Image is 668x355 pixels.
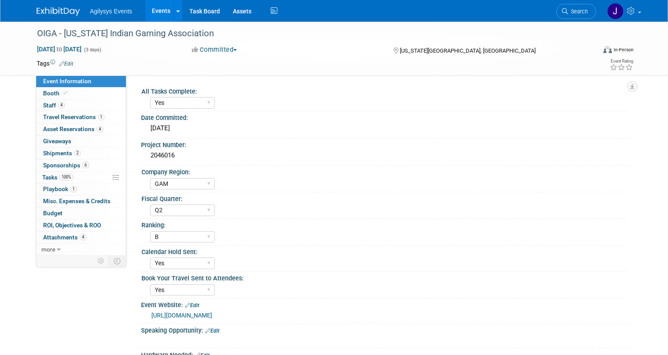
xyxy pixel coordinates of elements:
a: Staff4 [36,100,126,111]
span: Travel Reservations [43,113,104,120]
span: Search [568,8,588,15]
i: Booth reservation complete [63,91,68,95]
span: [US_STATE][GEOGRAPHIC_DATA], [GEOGRAPHIC_DATA] [400,47,536,54]
a: Edit [185,302,199,308]
img: ExhibitDay [37,7,80,16]
span: (3 days) [83,47,101,53]
a: Booth [36,88,126,99]
span: Shipments [43,150,81,157]
span: Booth [43,90,69,97]
div: Event Rating [610,59,633,63]
a: Edit [59,61,73,67]
span: Sponsorships [43,162,89,169]
span: Giveaways [43,138,71,145]
span: 1 [98,114,104,120]
td: Personalize Event Tab Strip [94,255,109,267]
span: Agilysys Events [90,8,132,15]
a: Tasks100% [36,172,126,183]
span: Budget [43,210,63,217]
a: more [36,244,126,255]
a: Playbook1 [36,183,126,195]
span: Tasks [42,174,73,181]
div: Project Number: [141,138,632,149]
span: 100% [60,174,73,180]
div: Ranking: [141,219,628,229]
a: Shipments2 [36,148,126,159]
button: Committed [189,45,240,54]
div: OIGA - [US_STATE] Indian Gaming Association [34,26,583,41]
span: 1 [70,186,77,192]
span: ROI, Objectives & ROO [43,222,101,229]
a: ROI, Objectives & ROO [36,220,126,231]
a: Search [556,4,596,19]
div: [DATE] [147,122,625,135]
td: Tags [37,59,73,68]
a: Misc. Expenses & Credits [36,195,126,207]
a: Budget [36,207,126,219]
div: Company Region: [141,166,628,176]
span: to [55,46,63,53]
div: Book Your Travel Sent to Attendees: [141,272,628,283]
div: Date Committed: [141,111,632,122]
span: 4 [97,126,103,132]
a: Event Information [36,75,126,87]
a: [URL][DOMAIN_NAME] [151,312,212,319]
span: Playbook [43,185,77,192]
div: Speaking Opportunity: [141,324,632,335]
td: Toggle Event Tabs [108,255,126,267]
a: Travel Reservations1 [36,111,126,123]
div: Fiscal Quarter: [141,192,628,203]
a: Sponsorships6 [36,160,126,171]
a: Asset Reservations4 [36,123,126,135]
span: 6 [82,162,89,168]
img: Justin Oram [607,3,624,19]
span: 2 [74,150,81,156]
div: Event Website: [141,298,632,310]
div: 2046016 [147,149,625,162]
span: Misc. Expenses & Credits [43,198,110,204]
a: Edit [205,328,220,334]
span: Asset Reservations [43,126,103,132]
span: Attachments [43,234,86,241]
span: Event Information [43,78,91,85]
div: Calendar Hold Sent: [141,245,628,256]
span: 4 [58,102,65,108]
a: Giveaways [36,135,126,147]
img: Format-Inperson.png [603,46,612,53]
div: All Tasks Complete: [141,85,628,96]
a: Attachments4 [36,232,126,243]
span: 4 [80,234,86,240]
span: [DATE] [DATE] [37,45,82,53]
div: In-Person [613,47,634,53]
span: Staff [43,102,65,109]
span: more [41,246,55,253]
div: Event Format [545,45,634,58]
